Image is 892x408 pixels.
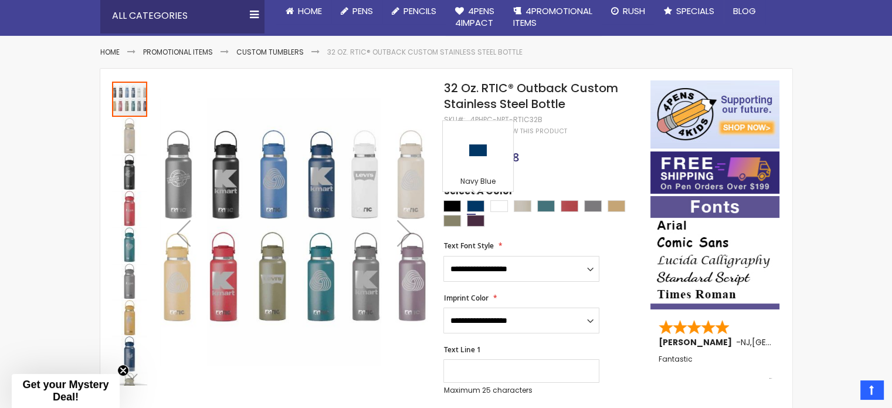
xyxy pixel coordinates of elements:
img: 32 Oz. RTIC® Outback Custom Stainless Steel Bottle [112,191,147,226]
span: Select A Color [443,185,513,201]
div: Deep Harbor [537,200,555,212]
span: [GEOGRAPHIC_DATA] [752,336,838,348]
span: Rush [623,5,645,17]
img: Free shipping on orders over $199 [650,151,779,194]
span: - , [736,336,838,348]
div: Graphite [584,200,602,212]
div: 4PHPC-NPT-RTIC32B [470,115,542,124]
div: 32 Oz. RTIC® Outback Custom Stainless Steel Bottle [112,153,148,190]
div: 32 Oz. RTIC® Outback Custom Stainless Steel Bottle [112,117,148,153]
div: Next [112,367,147,385]
span: 32 Oz. RTIC® Outback Custom Stainless Steel Bottle [443,80,618,112]
div: 32 Oz. RTIC® Outback Custom Stainless Steel Bottle [112,262,148,299]
a: Home [100,47,120,57]
span: Home [298,5,322,17]
img: 32 Oz. RTIC® Outback Custom Stainless Steel Bottle [112,300,147,335]
div: 32 Oz. RTIC® Outback Custom Stainless Steel Bottle [112,80,148,117]
p: Maximum 25 characters [443,386,599,395]
span: Text Line 1 [443,345,480,355]
div: 32 Oz. RTIC® Outback Custom Stainless Steel Bottle [112,226,148,262]
span: Imprint Color [443,293,488,303]
div: Navy Blue [446,177,510,188]
span: Blog [733,5,756,17]
div: Previous [160,80,207,385]
div: Fantastic [659,355,772,380]
span: Text Font Style [443,241,493,251]
span: Get your Mystery Deal! [22,379,108,403]
div: Beach [514,200,531,212]
span: [PERSON_NAME] [659,336,736,348]
span: Pens [352,5,373,17]
img: 32 Oz. RTIC® Outback Custom Stainless Steel Bottle [112,336,147,372]
li: 32 Oz. RTIC® Outback Custom Stainless Steel Bottle [327,48,523,57]
div: Olive Green [443,215,461,227]
div: 32 Oz. RTIC® Outback Custom Stainless Steel Bottle [112,190,148,226]
a: Promotional Items [143,47,213,57]
span: Pencils [403,5,436,17]
div: Next [381,80,428,385]
div: Black [443,200,461,212]
div: 32 Oz. RTIC® Outback Custom Stainless Steel Bottle [112,335,148,372]
img: 32 Oz. RTIC® Outback Custom Stainless Steel Bottle [112,227,147,262]
div: 32 Oz. RTIC® Outback Custom Stainless Steel Bottle [112,299,148,335]
strong: SKU [443,114,465,124]
div: Get your Mystery Deal!Close teaser [12,374,120,408]
button: Close teaser [117,365,129,376]
div: White [490,200,508,212]
a: Custom Tumblers [236,47,304,57]
a: Top [860,380,883,399]
img: font-personalization-examples [650,196,779,309]
div: Flag Red [561,200,578,212]
span: 4Pens 4impact [455,5,494,29]
img: 32 Oz. RTIC® Outback Custom Stainless Steel Bottle [112,264,147,299]
div: Harvest [608,200,625,212]
div: Plum [467,215,484,227]
span: 4PROMOTIONAL ITEMS [513,5,592,29]
img: 32 Oz. RTIC® Outback Custom Stainless Steel Bottle [160,97,428,366]
div: Navy Blue [467,200,484,212]
img: 32 Oz. RTIC® Outback Custom Stainless Steel Bottle [112,118,147,153]
span: Specials [676,5,714,17]
img: 32 Oz. RTIC® Outback Custom Stainless Steel Bottle [112,154,147,190]
span: NJ [741,336,750,348]
img: 4pens 4 kids [650,80,779,149]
